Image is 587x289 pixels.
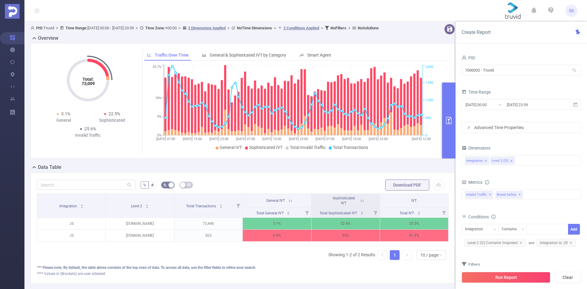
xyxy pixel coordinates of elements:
span: Filters [462,262,480,267]
p: 25.5% [380,218,448,229]
p: 41.9% [380,230,448,241]
p: JS [37,218,105,229]
div: Sort [417,210,421,214]
span: Brand Safety [496,191,523,199]
div: Invalid Traffic [64,132,112,139]
span: Total IVT [400,211,415,215]
span: SS [569,5,574,17]
p: 3.1% [243,218,311,229]
span: > [319,26,325,30]
i: icon: caret-down [80,206,83,208]
tspan: [DATE] 23:00 [289,137,308,141]
div: Sort [360,210,364,214]
u: 2 Dimensions Applied [188,26,226,30]
span: > [54,26,60,30]
button: Clear [555,272,581,283]
tspan: 73,009 [81,81,94,86]
i: icon: down [439,253,442,258]
tspan: 0 [425,133,427,137]
u: 2 Conditions Applied [283,26,319,30]
span: Level 2 [131,204,143,208]
tspan: [DATE] 15:00 [262,137,281,141]
i: icon: table [187,183,191,187]
i: Filter menu [440,208,448,217]
i: icon: caret-up [287,210,290,212]
i: icon: close [569,241,572,244]
tspan: 650 [425,116,431,120]
tspan: [DATE] 23:00 [368,137,387,141]
div: Sort [219,203,223,207]
i: icon: caret-up [360,210,364,212]
i: icon: left [381,253,384,257]
span: General & Sophisticated IVT by Category [210,53,286,57]
div: General [39,117,88,124]
li: Level 2 (l2) [490,157,515,165]
tspan: [DATE] 07:00 [236,137,255,141]
span: > [272,26,278,30]
span: Traffic Over Time [155,53,189,57]
div: **** Values in (Brackets) are user attested [37,271,449,276]
i: icon: caret-down [360,213,364,214]
div: Sort [80,203,84,207]
div: Contains [502,224,521,234]
p: 35% [312,230,380,241]
i: icon: bg-colors [163,183,167,187]
span: Integration Is 'JS' [537,239,576,247]
button: Run Report [462,272,550,283]
div: Sort [286,210,290,214]
tspan: 0% [157,133,161,137]
a: 1 [390,250,399,260]
span: Create Report [462,29,491,35]
i: icon: caret-up [146,203,149,205]
tspan: 1,300 [425,98,433,102]
span: Dimensions [462,146,490,150]
i: icon: caret-up [417,210,421,212]
i: icon: caret-down [417,213,421,214]
span: Conditions [468,214,496,219]
i: icon: bar-chart [202,53,206,57]
tspan: [DATE] 07:00 [316,137,334,141]
div: 10 / page [420,250,438,260]
span: 25.6% [84,126,96,131]
span: # [151,183,154,187]
p: JS [37,230,105,241]
div: *** Please note, By default, the table above consists of the top rows of data. To access all data... [37,265,449,270]
b: Time Range: [65,26,87,30]
tspan: [DATE] 15:00 [342,137,361,141]
span: Total General IVT [256,211,285,215]
span: 3.1% [61,111,70,116]
i: icon: caret-up [80,203,83,205]
i: icon: caret-down [220,206,223,208]
span: General IVT [220,145,242,150]
span: > [134,26,140,30]
span: > [346,26,352,30]
tspan: Total: [82,77,94,82]
span: Integration [59,204,78,208]
tspan: 9% [157,115,161,119]
span: IVT [411,198,417,203]
span: ✕ [489,191,491,198]
li: 1 [390,250,400,260]
i: icon: caret-down [287,213,290,214]
li: Previous Page [378,250,387,260]
img: Protected Media [5,4,20,19]
b: PID: [36,26,43,30]
tspan: [DATE] 23:00 [209,137,228,141]
i: icon: right [467,126,471,129]
i: Filter menu [303,208,311,217]
span: Invalid Traffic [465,191,493,199]
i: icon: down [521,228,525,232]
span: Level 2 (l2) Contains 'mignews' [464,239,526,247]
span: > [226,26,231,30]
i: icon: line-chart [147,53,151,57]
i: icon: caret-down [146,206,149,208]
span: Time Range [462,90,491,94]
input: Start date [465,101,515,109]
span: % [143,183,146,187]
span: Total Invalid Traffic [290,145,326,150]
div: Level 2 (l2) [492,157,508,165]
i: icon: caret-up [220,203,223,205]
tspan: 2,600 [425,65,433,69]
span: Total Sophisticated IVT [319,211,358,215]
tspan: 1,950 [425,81,433,85]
